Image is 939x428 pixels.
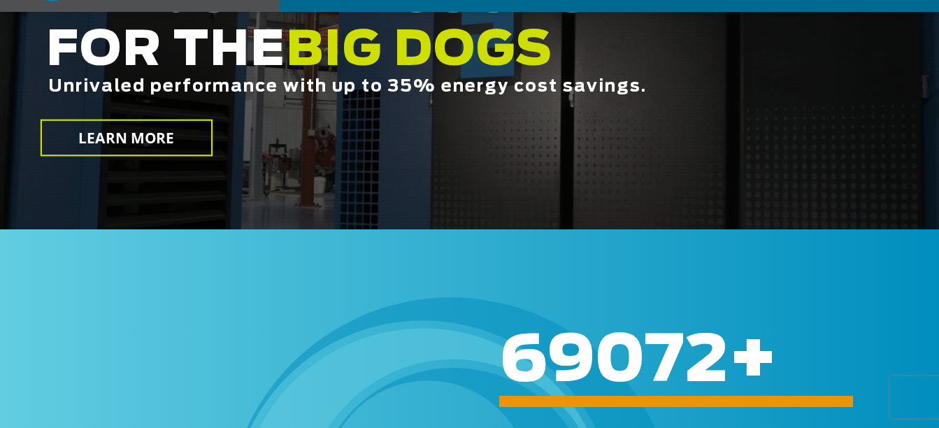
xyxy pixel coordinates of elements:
span: 69072 [500,329,729,394]
span: BIG DOGS [286,27,553,75]
h6: + [500,352,902,371]
span: LEARN MORE [78,128,174,148]
span: Unrivaled performance with up to 35% energy cost savings. [48,78,647,95]
a: LEARN MORE [41,120,213,157]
